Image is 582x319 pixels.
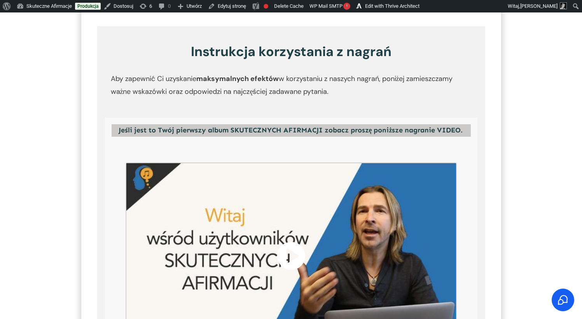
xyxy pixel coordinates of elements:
[111,72,472,106] p: Aby zapewnić Ci uzyskanie w korzystaniu z naszych nagrań, poniżej zamieszczamy ważne wskazówki or...
[119,126,463,134] strong: Jeśli jest to Twój pierwszy album SKUTECZNYCH AFIRMACJI zobacz proszę poniższe nagranie VIDEO.
[264,4,268,9] div: Nie ustawiono frazy kluczowej
[520,3,558,9] span: [PERSON_NAME]
[196,74,279,83] strong: maksymalnych efektów
[343,3,350,10] span: !
[98,42,485,69] h3: Instrukcja korzystania z nagrań
[75,3,101,10] a: Produkcja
